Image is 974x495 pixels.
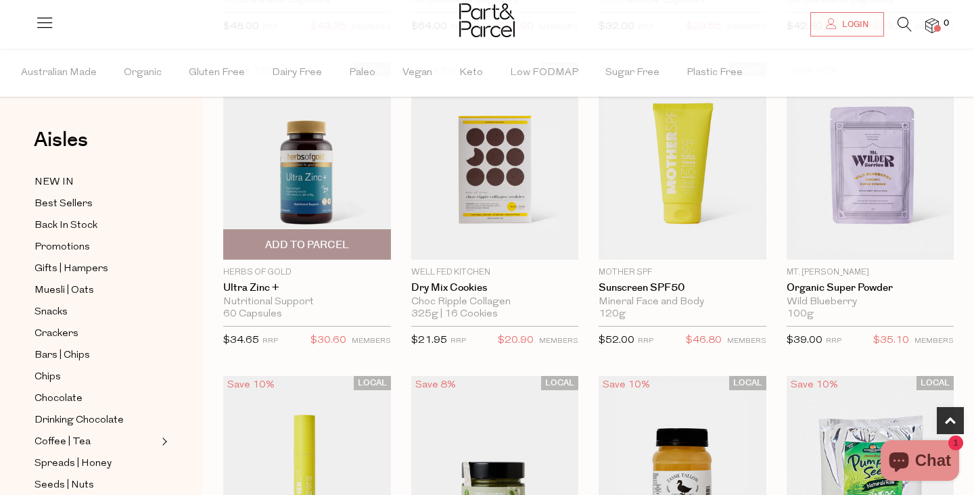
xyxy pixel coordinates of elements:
small: MEMBERS [727,337,766,345]
a: Organic Super Powder [787,282,954,294]
span: 100g [787,308,814,321]
small: MEMBERS [539,337,578,345]
span: Muesli | Oats [34,283,94,299]
span: $30.60 [310,332,346,350]
a: 0 [925,18,939,32]
div: Save 10% [599,376,654,394]
a: Muesli | Oats [34,282,158,299]
div: Save 10% [787,376,842,394]
div: Choc Ripple Collagen [411,296,579,308]
span: $34.65 [223,335,259,346]
p: Mother SPF [599,266,766,279]
a: Chips [34,369,158,385]
span: Paleo [349,49,375,97]
span: Snacks [34,304,68,321]
span: Bars | Chips [34,348,90,364]
div: Save 10% [223,376,279,394]
a: Gifts | Hampers [34,260,158,277]
a: Aisles [34,130,88,164]
span: Seeds | Nuts [34,477,94,494]
inbox-online-store-chat: Shopify online store chat [877,440,963,484]
img: Ultra Zinc + [223,62,391,260]
span: LOCAL [729,376,766,390]
span: NEW IN [34,174,74,191]
span: $46.80 [686,332,722,350]
span: Australian Made [21,49,97,97]
div: Nutritional Support [223,296,391,308]
span: $20.90 [498,332,534,350]
span: $21.95 [411,335,447,346]
div: Mineral Face and Body [599,296,766,308]
span: Coffee | Tea [34,434,91,450]
small: MEMBERS [352,337,391,345]
a: Promotions [34,239,158,256]
a: Bars | Chips [34,347,158,364]
a: Coffee | Tea [34,433,158,450]
img: Sunscreen SPF50 [599,62,766,260]
span: Best Sellers [34,196,93,212]
a: Drinking Chocolate [34,412,158,429]
small: RRP [450,337,466,345]
p: Herbs of Gold [223,266,391,279]
a: NEW IN [34,174,158,191]
a: Crackers [34,325,158,342]
a: Chocolate [34,390,158,407]
span: $35.10 [873,332,909,350]
span: Aisles [34,125,88,155]
span: $52.00 [599,335,634,346]
span: Vegan [402,49,432,97]
span: Keto [459,49,483,97]
a: Dry Mix Cookies [411,282,579,294]
span: $39.00 [787,335,822,346]
span: Add To Parcel [265,238,349,252]
a: Seeds | Nuts [34,477,158,494]
span: Organic [124,49,162,97]
span: 325g | 16 Cookies [411,308,498,321]
span: LOCAL [541,376,578,390]
a: Snacks [34,304,158,321]
a: Best Sellers [34,195,158,212]
button: Add To Parcel [223,229,391,260]
span: 60 Capsules [223,308,282,321]
img: Dry Mix Cookies [411,62,579,260]
span: Dairy Free [272,49,322,97]
span: Plastic Free [687,49,743,97]
span: Login [839,19,868,30]
a: Back In Stock [34,217,158,234]
span: Promotions [34,239,90,256]
span: Chocolate [34,391,83,407]
span: LOCAL [917,376,954,390]
p: Mt. [PERSON_NAME] [787,266,954,279]
small: MEMBERS [914,337,954,345]
a: Login [810,12,884,37]
small: RRP [638,337,653,345]
a: Spreads | Honey [34,455,158,472]
span: Sugar Free [605,49,659,97]
span: Gifts | Hampers [34,261,108,277]
span: Back In Stock [34,218,97,234]
span: Low FODMAP [510,49,578,97]
button: Expand/Collapse Coffee | Tea [158,433,168,450]
span: Chips [34,369,61,385]
span: 120g [599,308,626,321]
span: 0 [940,18,952,30]
a: Ultra Zinc + [223,282,391,294]
small: RRP [262,337,278,345]
img: Part&Parcel [459,3,515,37]
span: Gluten Free [189,49,245,97]
span: LOCAL [354,376,391,390]
div: Save 8% [411,376,460,394]
img: Organic Super Powder [787,62,954,260]
p: Well Fed Kitchen [411,266,579,279]
span: Drinking Chocolate [34,412,124,429]
a: Sunscreen SPF50 [599,282,766,294]
div: Wild Blueberry [787,296,954,308]
span: Spreads | Honey [34,456,112,472]
small: RRP [826,337,841,345]
span: Crackers [34,326,78,342]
